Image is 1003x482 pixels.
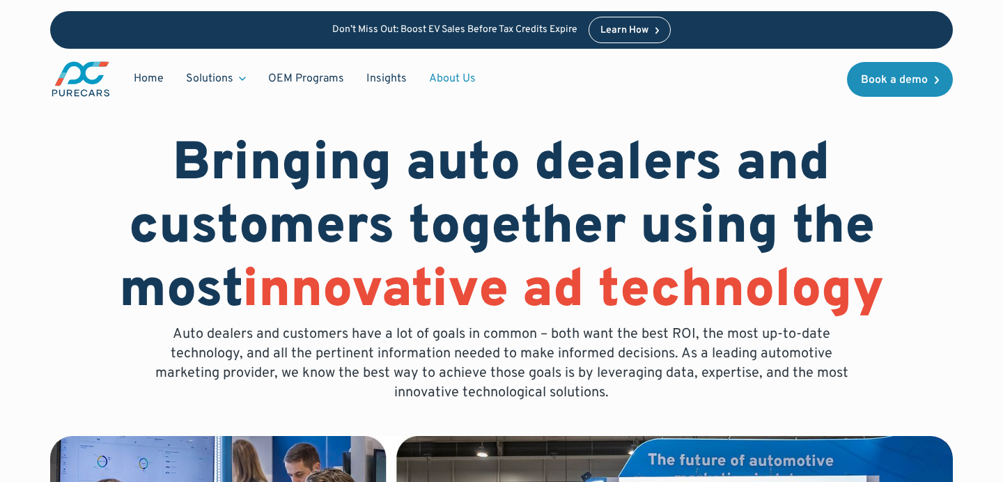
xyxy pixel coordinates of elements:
span: innovative ad technology [242,258,884,325]
a: About Us [418,65,487,92]
img: purecars logo [50,60,111,98]
div: Solutions [186,71,233,86]
h1: Bringing auto dealers and customers together using the most [50,134,953,325]
a: Home [123,65,175,92]
a: Book a demo [847,62,953,97]
div: Learn How [600,26,648,36]
div: Book a demo [861,75,928,86]
a: OEM Programs [257,65,355,92]
a: Learn How [589,17,671,43]
p: Auto dealers and customers have a lot of goals in common – both want the best ROI, the most up-to... [145,325,858,403]
a: main [50,60,111,98]
a: Insights [355,65,418,92]
div: Solutions [175,65,257,92]
p: Don’t Miss Out: Boost EV Sales Before Tax Credits Expire [332,24,577,36]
